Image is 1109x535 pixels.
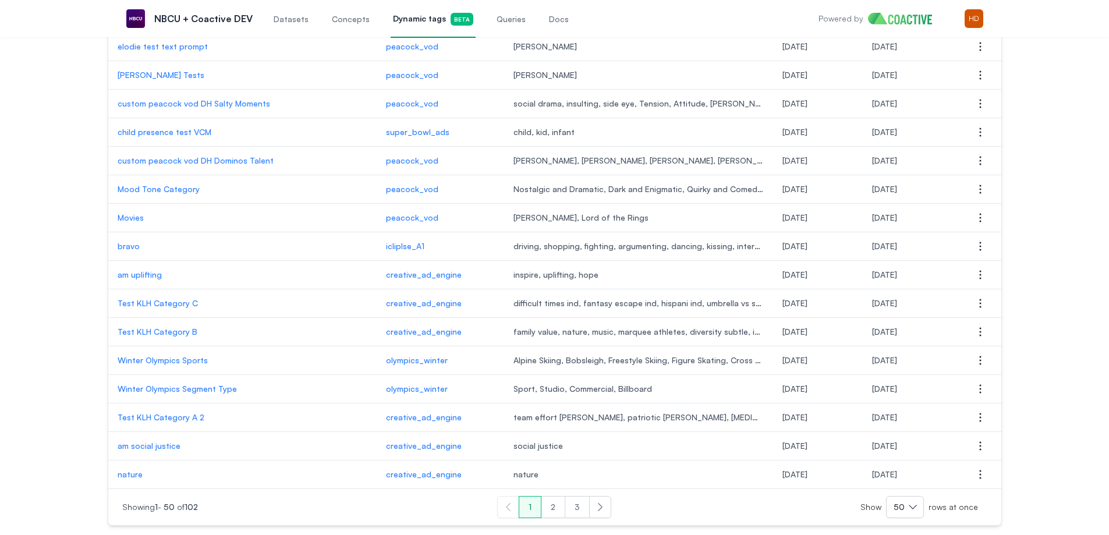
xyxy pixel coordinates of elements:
span: social justice [513,440,764,452]
span: Wednesday, May 28, 2025 at 1:09:44 AM UTC [782,270,807,279]
span: Tuesday, July 8, 2025 at 11:52:20 PM UTC [872,127,897,137]
span: Tuesday, July 15, 2025 at 3:00:21 AM UTC [872,41,897,51]
a: bravo [118,240,368,252]
a: Winter Olympics Segment Type [118,383,368,395]
a: icliplse_A1 [386,240,495,252]
span: Thursday, June 12, 2025 at 11:09:28 PM UTC [782,184,807,194]
span: of [177,502,198,512]
span: Thursday, May 22, 2025 at 3:01:25 PM UTC [872,355,897,365]
a: peacock_vod [386,155,495,166]
button: 3 [565,496,590,518]
p: creative_ad_engine [386,269,495,281]
button: 1 [519,496,541,518]
img: NBCU + Coactive DEV [126,9,145,28]
img: Menu for the logged in user [965,9,983,28]
span: 1 [155,502,158,512]
span: Thursday, May 22, 2025 at 6:26:06 PM UTC [872,298,897,308]
button: 2 [541,496,565,518]
a: creative_ad_engine [386,297,495,309]
img: Home [868,13,941,24]
p: Test KLH Category B [118,326,368,338]
span: 102 [185,502,198,512]
span: Nostalgic and Dramatic, Dark and Enigmatic, Quirky and Comedic, Suspenseful and Adventurous, Dark... [513,183,764,195]
span: driving, shopping, fighting, argumenting, dancing, kissing, interviewing, drinking, crying, laugh... [513,240,764,252]
a: Winter Olympics Sports [118,355,368,366]
span: Sport, Studio, Commercial, Billboard [513,383,764,395]
p: olympics_winter [386,355,495,366]
p: NBCU + Coactive DEV [154,12,253,26]
span: Thursday, June 12, 2025 at 11:09:28 PM UTC [872,184,897,194]
span: Wednesday, May 28, 2025 at 1:09:44 AM UTC [872,270,897,279]
a: Mood Tone Category [118,183,368,195]
span: Wednesday, July 2, 2025 at 7:22:53 PM UTC [782,155,807,165]
span: Thursday, May 22, 2025 at 2:46:11 PM UTC [782,384,807,394]
a: super_bowl_ads [386,126,495,138]
span: Wednesday, June 4, 2025 at 10:27:31 AM UTC [782,241,807,251]
p: olympics_winter [386,383,495,395]
span: Show [860,501,886,513]
a: peacock_vod [386,183,495,195]
span: Tuesday, July 8, 2025 at 11:52:20 PM UTC [782,127,807,137]
a: creative_ad_engine [386,440,495,452]
a: child presence test VCM [118,126,368,138]
span: Thursday, May 22, 2025 at 3:01:25 PM UTC [782,355,807,365]
a: elodie test text prompt [118,41,368,52]
span: [PERSON_NAME] [513,69,764,81]
span: [PERSON_NAME], Lord of the Rings [513,212,764,224]
span: Thursday, May 22, 2025 at 3:29:35 PM UTC [782,327,807,336]
span: Wednesday, May 21, 2025 at 2:48:02 AM UTC [872,441,897,451]
span: Thursday, May 22, 2025 at 3:29:35 PM UTC [872,327,897,336]
span: Concepts [332,13,370,25]
span: Wednesday, May 21, 2025 at 8:35:02 PM UTC [782,412,807,422]
span: Tuesday, July 15, 2025 at 12:06:25 AM UTC [782,70,807,80]
p: Test KLH Category A 2 [118,412,368,423]
p: peacock_vod [386,212,495,224]
span: Wednesday, July 9, 2025 at 2:13:32 PM UTC [872,98,897,108]
a: nature [118,469,368,480]
span: Wednesday, May 21, 2025 at 2:29:07 AM UTC [872,469,897,479]
span: 50 [164,502,175,512]
a: am uplifting [118,269,368,281]
nav: Pagination [497,496,611,518]
span: family value, nature, music, marquee athletes, diversity subtle, innovative, attractive, internat... [513,326,764,338]
button: 50 [886,496,924,518]
span: Wednesday, June 4, 2025 at 10:27:31 AM UTC [872,241,897,251]
span: team effort [PERSON_NAME], patriotic [PERSON_NAME], [MEDICAL_DATA][PERSON_NAME], youth culture, f... [513,412,764,423]
span: Alpine Skiing, Bobsleigh, Freestyle Skiing, Figure Skating, Cross Country Skiing, Biathlon, Curli... [513,355,764,366]
span: inspire, uplifting, hope [513,269,764,281]
span: social drama, insulting, side eye, Tension, Attitude, [PERSON_NAME] behavior, Backstabbing, Eye r... [513,98,764,109]
span: rows at once [924,501,978,513]
span: Tuesday, July 15, 2025 at 12:06:25 AM UTC [872,70,897,80]
span: [PERSON_NAME] [513,41,764,52]
p: am social justice [118,440,368,452]
a: custom peacock vod DH Dominos Talent [118,155,368,166]
span: 50 [894,501,905,513]
a: peacock_vod [386,41,495,52]
span: [PERSON_NAME], [PERSON_NAME], [PERSON_NAME], [PERSON_NAME], [PERSON_NAME], [PERSON_NAME], [PERSON... [513,155,764,166]
a: custom peacock vod DH Salty Moments [118,98,368,109]
span: Thursday, May 22, 2025 at 6:26:06 PM UTC [782,298,807,308]
a: Test KLH Category C [118,297,368,309]
a: peacock_vod [386,98,495,109]
span: Tuesday, June 10, 2025 at 8:48:22 PM UTC [872,212,897,222]
a: creative_ad_engine [386,412,495,423]
a: Movies [118,212,368,224]
span: Thursday, May 22, 2025 at 2:46:11 PM UTC [872,384,897,394]
span: Wednesday, July 2, 2025 at 7:22:53 PM UTC [872,155,897,165]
